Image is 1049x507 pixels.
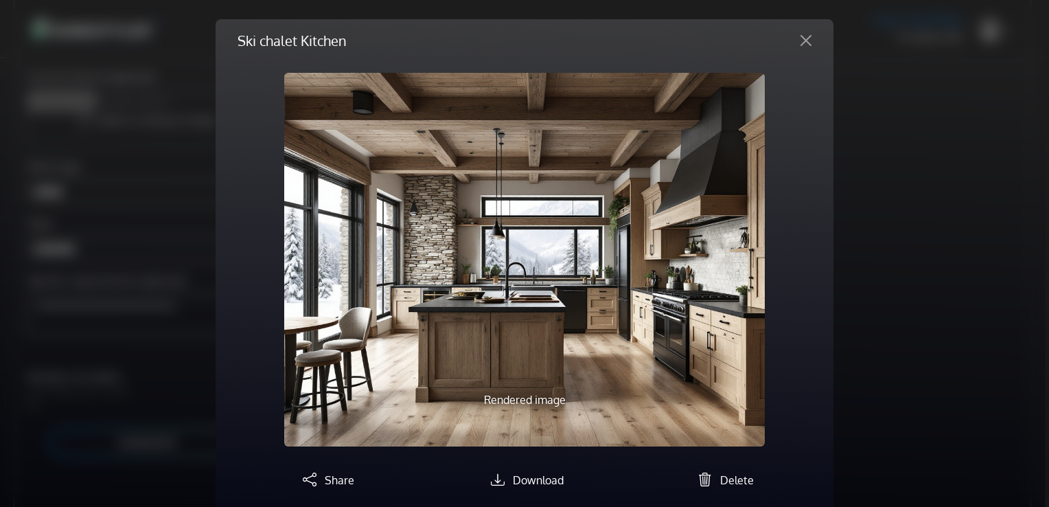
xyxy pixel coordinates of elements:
[513,473,564,487] span: Download
[356,392,693,408] p: Rendered image
[238,30,347,51] h5: Ski chalet Kitchen
[693,469,754,489] button: Delete
[720,473,754,487] span: Delete
[325,473,354,487] span: Share
[297,473,354,487] a: Share
[284,73,765,447] img: homestyler-20251005-1-dotgcp.jpg
[485,473,564,487] a: Download
[789,30,822,52] button: Close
